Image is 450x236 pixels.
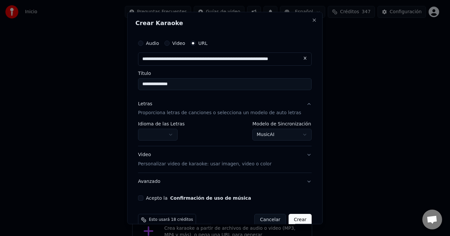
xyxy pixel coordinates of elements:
label: Idioma de las Letras [138,122,185,126]
p: Proporciona letras de canciones o selecciona un modelo de auto letras [138,110,301,117]
label: Audio [146,41,159,46]
button: Acepto la [170,196,251,201]
label: Título [138,71,312,76]
div: LetrasProporciona letras de canciones o selecciona un modelo de auto letras [138,122,312,146]
button: Crear [289,214,312,226]
div: Video [138,152,271,168]
button: Cancelar [255,214,286,226]
label: URL [198,41,208,46]
p: Personalizar video de karaoke: usar imagen, video o color [138,161,271,168]
button: VideoPersonalizar video de karaoke: usar imagen, video o color [138,147,312,173]
label: Modelo de Sincronización [253,122,312,126]
h2: Crear Karaoke [135,20,314,26]
div: Letras [138,101,152,107]
button: LetrasProporciona letras de canciones o selecciona un modelo de auto letras [138,95,312,122]
label: Acepto la [146,196,251,201]
span: Esto usará 18 créditos [149,218,193,223]
button: Avanzado [138,173,312,190]
label: Video [172,41,185,46]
